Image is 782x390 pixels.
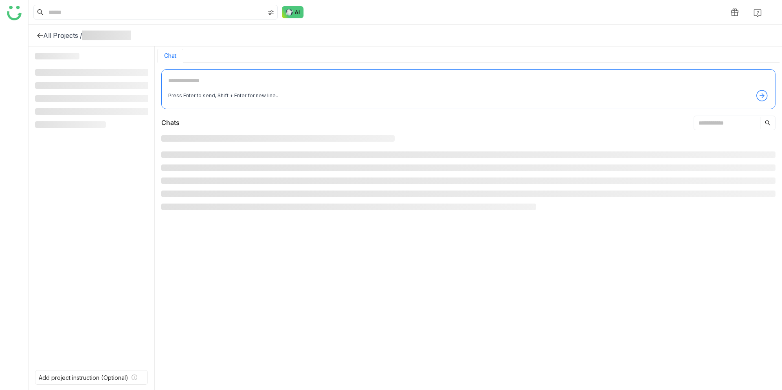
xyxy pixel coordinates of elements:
[164,53,176,59] button: Chat
[43,31,82,39] div: All Projects /
[7,6,22,20] img: logo
[282,6,304,18] img: ask-buddy-normal.svg
[753,9,762,17] img: help.svg
[161,118,180,128] div: Chats
[268,9,274,16] img: search-type.svg
[168,92,278,100] div: Press Enter to send, Shift + Enter for new line..
[39,374,128,381] div: Add project instruction (Optional)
